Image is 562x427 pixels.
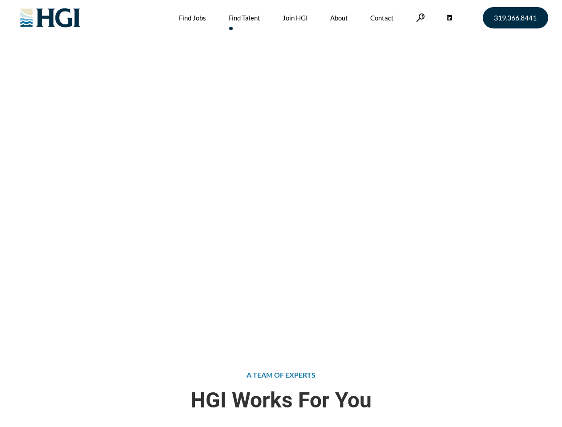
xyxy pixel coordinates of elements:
[127,121,161,130] span: Find Talent
[14,388,548,412] span: HGI Works For You
[483,7,548,28] a: 319.366.8441
[105,71,263,116] span: Attract the Right Talent
[416,13,425,22] a: Search
[105,121,161,130] span: »
[247,371,315,379] span: A TEAM OF EXPERTS
[105,121,124,130] a: Home
[494,14,537,21] span: 319.366.8441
